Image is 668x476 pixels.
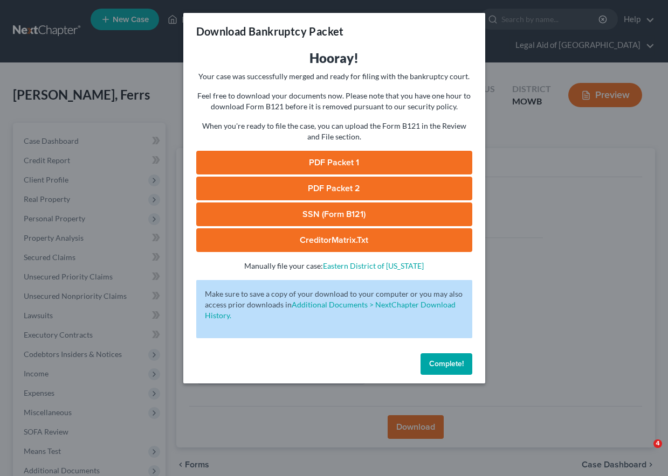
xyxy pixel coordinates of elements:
a: Eastern District of [US_STATE] [323,261,424,270]
button: Complete! [421,353,472,375]
h3: Hooray! [196,50,472,67]
span: 4 [653,439,662,448]
iframe: Intercom live chat [631,439,657,465]
a: SSN (Form B121) [196,202,472,226]
a: Additional Documents > NextChapter Download History. [205,300,456,320]
p: Your case was successfully merged and ready for filing with the bankruptcy court. [196,71,472,82]
p: Manually file your case: [196,261,472,271]
a: PDF Packet 1 [196,151,472,174]
p: When you're ready to file the case, you can upload the Form B121 in the Review and File section. [196,121,472,142]
p: Make sure to save a copy of your download to your computer or you may also access prior downloads in [205,289,464,321]
a: PDF Packet 2 [196,177,472,200]
a: CreditorMatrix.txt [196,228,472,252]
span: Complete! [429,359,464,368]
p: Feel free to download your documents now. Please note that you have one hour to download Form B12... [196,90,472,112]
h3: Download Bankruptcy Packet [196,24,344,39]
